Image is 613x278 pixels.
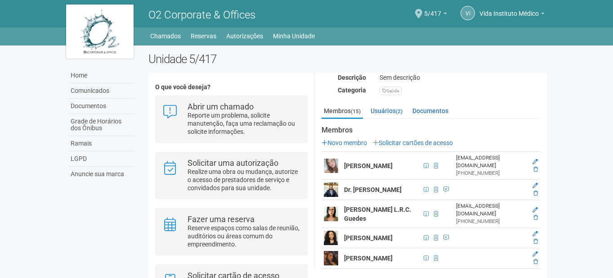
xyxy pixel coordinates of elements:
[324,231,338,245] img: user.png
[68,136,135,151] a: Ramais
[532,207,538,213] a: Editar membro
[148,52,547,66] h2: Unidade 5/417
[68,151,135,167] a: LGPD
[68,114,135,136] a: Grade de Horários dos Ônibus
[344,206,411,222] strong: [PERSON_NAME] L.R.C. Guedes
[324,251,338,265] img: user.png
[344,255,393,262] strong: [PERSON_NAME]
[322,139,367,146] a: Novo membro
[456,154,524,169] div: [EMAIL_ADDRESS][DOMAIN_NAME]
[322,126,540,134] strong: Membros
[532,251,538,257] a: Editar membro
[532,231,538,237] a: Editar membro
[456,202,524,218] div: [EMAIL_ADDRESS][DOMAIN_NAME]
[424,11,447,18] a: 5/417
[322,104,363,119] a: Membros(15)
[150,30,181,42] a: Chamados
[461,6,475,20] a: VI
[533,238,538,245] a: Excluir membro
[148,9,255,21] span: O2 Corporate & Offices
[162,103,300,136] a: Abrir um chamado Reporte um problema, solicite manutenção, faça uma reclamação ou solicite inform...
[188,102,254,111] strong: Abrir um chamado
[188,168,300,192] p: Realize uma obra ou mudança, autorize o acesso de prestadores de serviço e convidados para sua un...
[532,159,538,165] a: Editar membro
[68,68,135,83] a: Home
[344,234,393,242] strong: [PERSON_NAME]
[532,182,538,189] a: Editar membro
[368,104,405,118] a: Usuários(2)
[373,73,547,82] div: Sem descrição
[162,159,300,192] a: Solicitar uma autorização Realize uma obra ou mudança, autorize o acesso de prestadores de serviç...
[533,259,538,265] a: Excluir membro
[162,215,300,248] a: Fazer uma reserva Reserve espaços como salas de reunião, auditórios ou áreas comum do empreendime...
[68,83,135,99] a: Comunicados
[533,190,538,196] a: Excluir membro
[479,1,539,17] span: Vida Instituto Médico
[68,167,135,182] a: Anuncie sua marca
[533,214,538,221] a: Excluir membro
[424,1,441,17] span: 5/417
[188,214,255,224] strong: Fazer uma reserva
[68,99,135,114] a: Documentos
[338,74,366,81] strong: Descrição
[155,84,308,91] h4: O que você deseja?
[188,158,278,168] strong: Solicitar uma autorização
[191,30,216,42] a: Reservas
[188,111,300,136] p: Reporte um problema, solicite manutenção, faça uma reclamação ou solicite informações.
[338,87,366,94] strong: Categoria
[456,218,524,225] div: [PHONE_NUMBER]
[380,87,402,95] div: Saúde
[373,139,453,146] a: Solicitar cartões de acesso
[344,162,393,169] strong: [PERSON_NAME]
[351,108,361,114] small: (15)
[344,186,402,193] strong: Dr. [PERSON_NAME]
[533,166,538,173] a: Excluir membro
[273,30,315,42] a: Minha Unidade
[479,11,545,18] a: Vida Instituto Médico
[410,104,451,118] a: Documentos
[188,224,300,248] p: Reserve espaços como salas de reunião, auditórios ou áreas comum do empreendimento.
[66,5,134,59] img: logo.jpg
[324,207,338,221] img: user.png
[226,30,263,42] a: Autorizações
[456,169,524,177] div: [PHONE_NUMBER]
[324,159,338,173] img: user.png
[324,182,338,197] img: user.png
[396,108,403,114] small: (2)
